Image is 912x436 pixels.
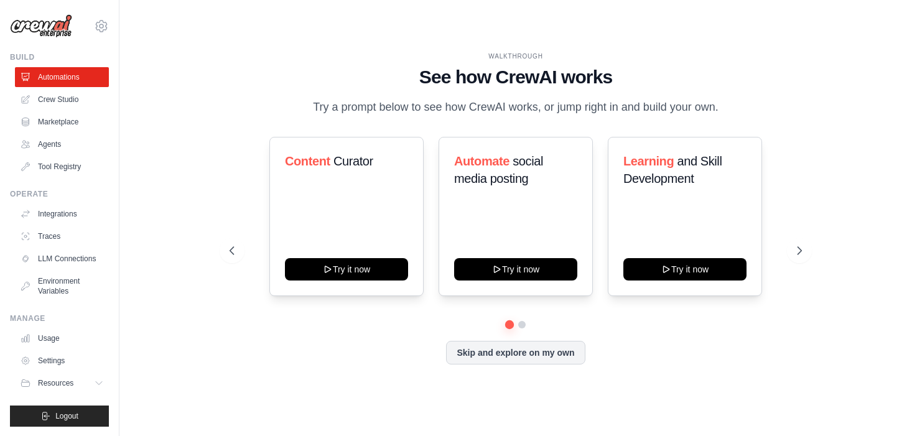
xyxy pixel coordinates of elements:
a: LLM Connections [15,249,109,269]
span: Resources [38,378,73,388]
span: Logout [55,411,78,421]
a: Integrations [15,204,109,224]
span: Learning [623,154,674,168]
img: Logo [10,14,72,38]
button: Try it now [454,258,577,281]
span: Automate [454,154,510,168]
button: Try it now [285,258,408,281]
a: Settings [15,351,109,371]
p: Try a prompt below to see how CrewAI works, or jump right in and build your own. [307,98,725,116]
a: Traces [15,226,109,246]
button: Skip and explore on my own [446,341,585,364]
span: social media posting [454,154,543,185]
div: Build [10,52,109,62]
button: Logout [10,406,109,427]
a: Marketplace [15,112,109,132]
span: Content [285,154,330,168]
button: Resources [15,373,109,393]
div: Manage [10,313,109,323]
a: Tool Registry [15,157,109,177]
div: Operate [10,189,109,199]
span: Curator [333,154,373,168]
button: Try it now [623,258,747,281]
a: Agents [15,134,109,154]
div: WALKTHROUGH [230,52,802,61]
a: Automations [15,67,109,87]
a: Usage [15,328,109,348]
h1: See how CrewAI works [230,66,802,88]
a: Environment Variables [15,271,109,301]
a: Crew Studio [15,90,109,109]
span: and Skill Development [623,154,722,185]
